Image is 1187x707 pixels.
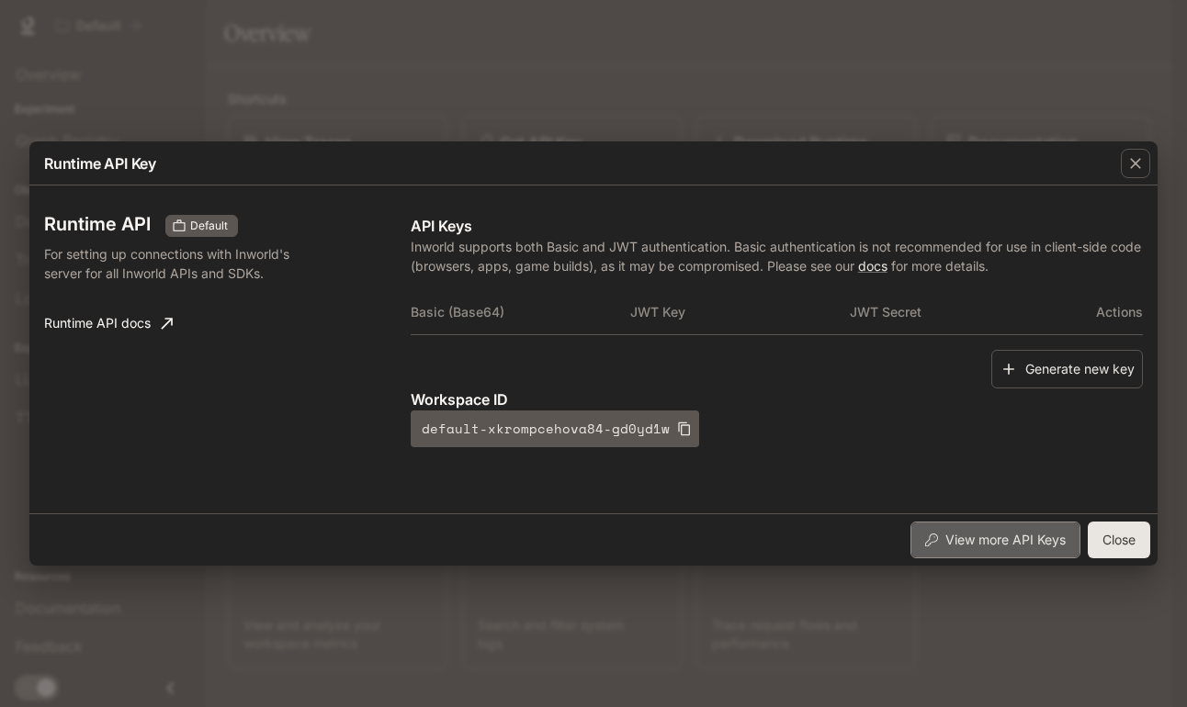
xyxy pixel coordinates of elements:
[165,215,238,237] div: These keys will apply to your current workspace only
[44,244,308,283] p: For setting up connections with Inworld's server for all Inworld APIs and SDKs.
[44,152,156,174] p: Runtime API Key
[850,290,1069,334] th: JWT Secret
[37,305,180,342] a: Runtime API docs
[630,290,850,334] th: JWT Key
[910,522,1080,558] button: View more API Keys
[411,215,1143,237] p: API Keys
[411,290,630,334] th: Basic (Base64)
[411,237,1143,275] p: Inworld supports both Basic and JWT authentication. Basic authentication is not recommended for u...
[991,350,1143,389] button: Generate new key
[411,410,699,447] button: default-xkrompcehova84-gd0yd1w
[411,388,1143,410] p: Workspace ID
[183,218,235,234] span: Default
[858,258,887,274] a: docs
[44,215,151,233] h3: Runtime API
[1088,522,1150,558] button: Close
[1069,290,1143,334] th: Actions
